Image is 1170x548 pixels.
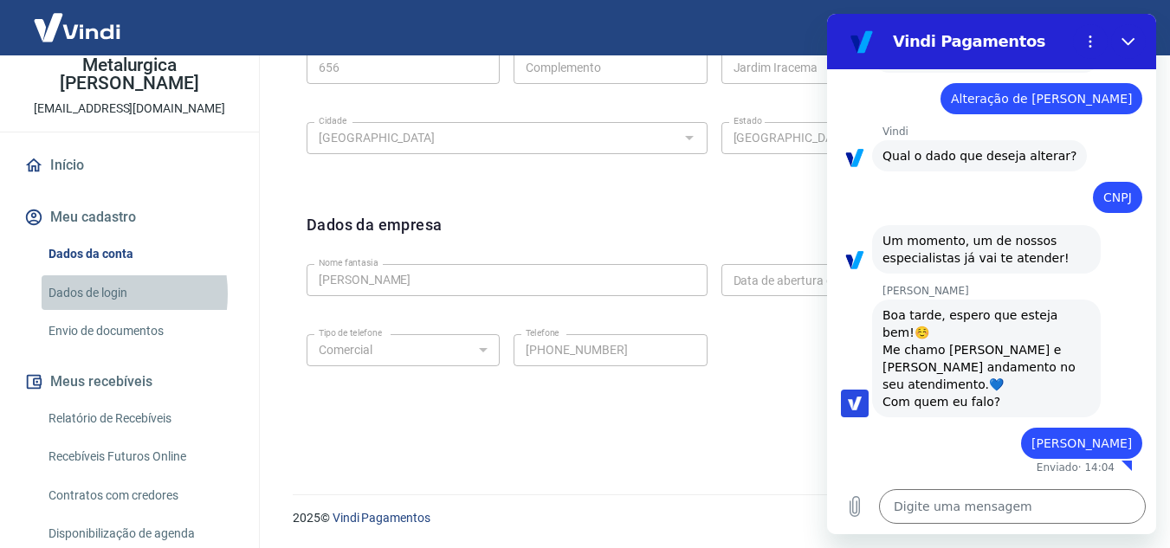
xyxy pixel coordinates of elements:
button: Sair [1087,12,1149,44]
a: Envio de documentos [42,313,238,349]
label: Estado [734,114,762,127]
a: Relatório de Recebíveis [42,401,238,436]
h6: Dados da empresa [307,213,442,257]
label: Tipo de telefone [319,326,382,339]
a: Recebíveis Futuros Online [42,439,238,474]
a: Vindi Pagamentos [333,511,430,525]
p: 2025 © [293,509,1128,527]
label: Telefone [526,326,559,339]
iframe: Janela de mensagens [827,14,1156,534]
img: Vindi [21,1,133,54]
label: Cidade [319,114,346,127]
p: [EMAIL_ADDRESS][DOMAIN_NAME] [34,100,225,118]
a: Dados da conta [42,236,238,272]
input: Digite aqui algumas palavras para buscar a cidade [312,127,674,149]
input: DD/MM/YYYY [721,264,1079,296]
a: Contratos com credores [42,478,238,513]
button: Meu cadastro [21,198,238,236]
a: Início [21,146,238,184]
a: Dados de login [42,275,238,311]
label: Nome fantasia [319,256,378,269]
button: Meus recebíveis [21,363,238,401]
p: Metalurgica [PERSON_NAME] [14,56,245,93]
